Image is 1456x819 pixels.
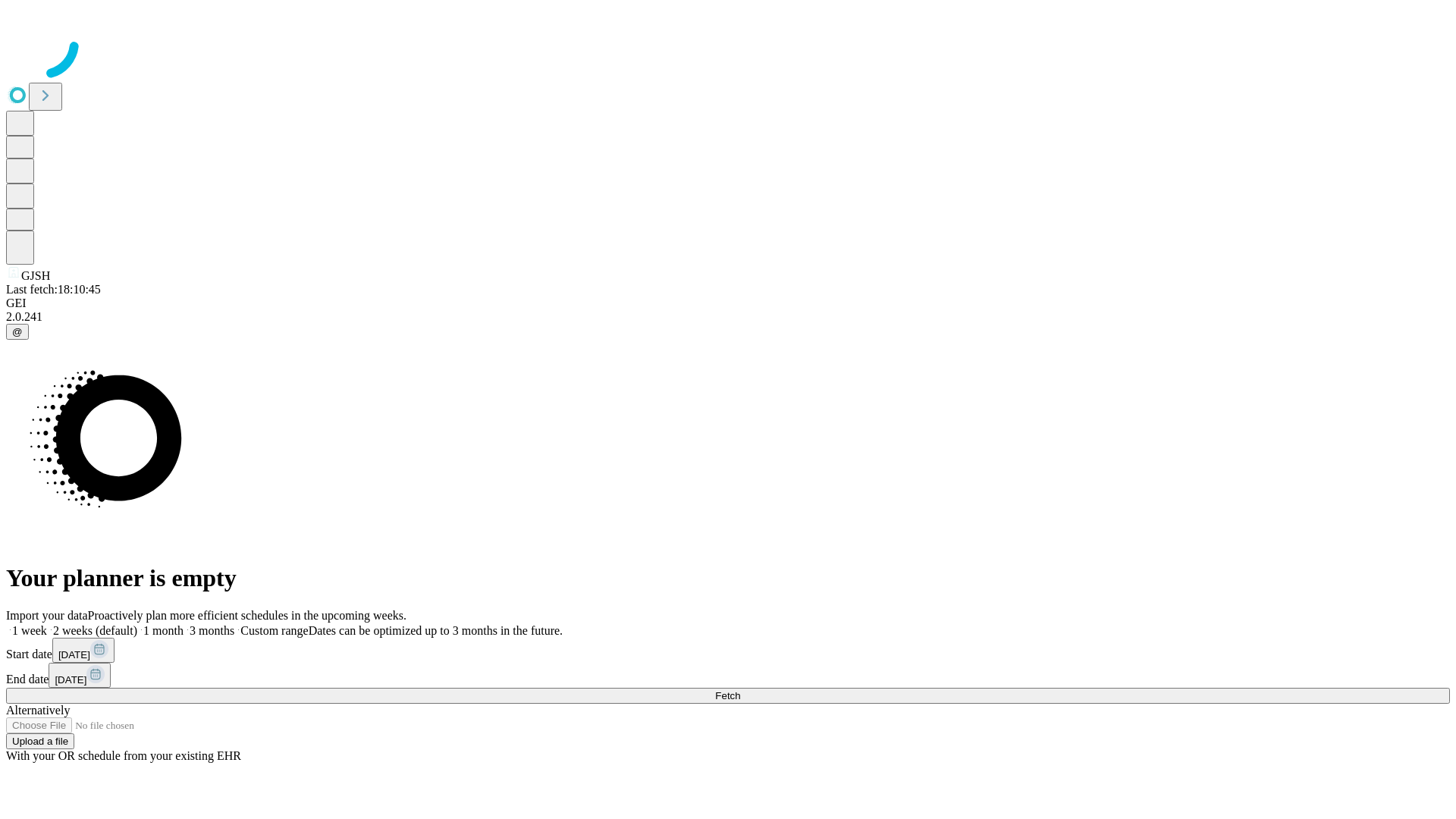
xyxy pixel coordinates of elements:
[55,674,86,686] span: [DATE]
[53,624,137,637] span: 2 weeks (default)
[143,624,184,637] span: 1 month
[12,624,47,637] span: 1 week
[6,283,101,296] span: Last fetch: 18:10:45
[88,609,406,622] span: Proactively plan more efficient schedules in the upcoming weeks.
[12,326,23,337] span: @
[190,624,234,637] span: 3 months
[6,564,1450,592] h1: Your planner is empty
[6,688,1450,704] button: Fetch
[6,310,1450,324] div: 2.0.241
[6,324,29,340] button: @
[52,638,115,663] button: [DATE]
[6,704,70,717] span: Alternatively
[21,269,50,282] span: GJSH
[6,749,241,762] span: With your OR schedule from your existing EHR
[6,663,1450,688] div: End date
[240,624,308,637] span: Custom range
[49,663,111,688] button: [DATE]
[6,297,1450,310] div: GEI
[6,733,74,749] button: Upload a file
[309,624,563,637] span: Dates can be optimized up to 3 months in the future.
[6,609,88,622] span: Import your data
[58,649,90,661] span: [DATE]
[6,638,1450,663] div: Start date
[715,690,740,701] span: Fetch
